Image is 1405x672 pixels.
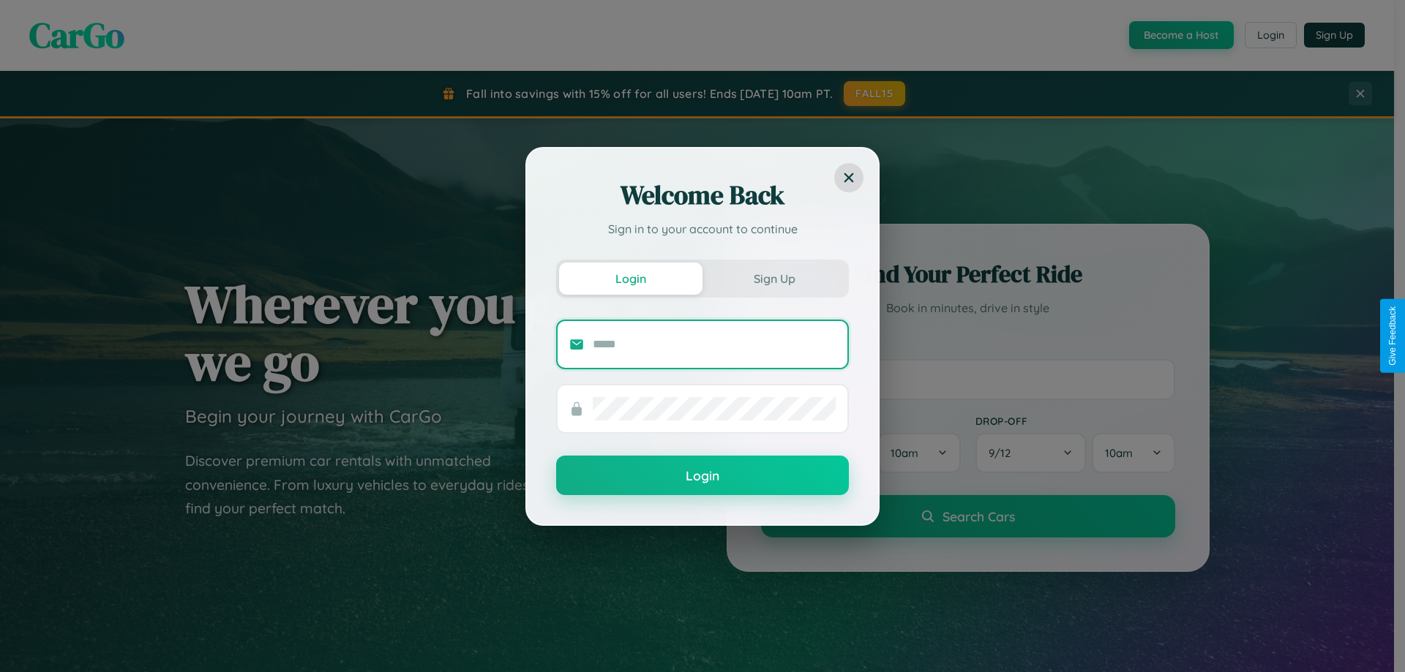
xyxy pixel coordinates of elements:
[702,263,846,295] button: Sign Up
[1387,306,1398,366] div: Give Feedback
[556,178,849,213] h2: Welcome Back
[556,456,849,495] button: Login
[556,220,849,238] p: Sign in to your account to continue
[559,263,702,295] button: Login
